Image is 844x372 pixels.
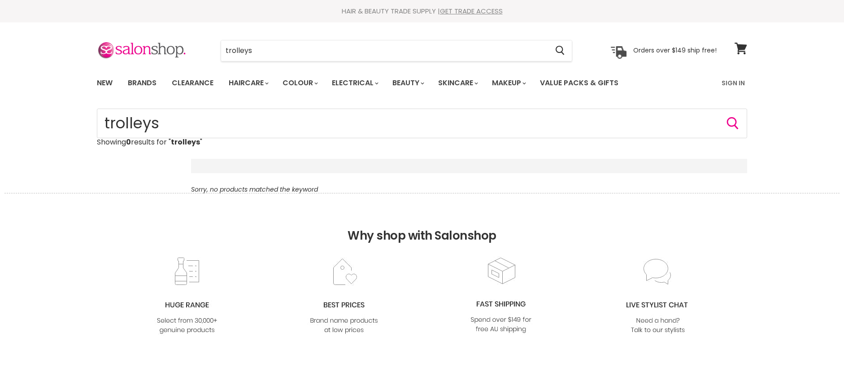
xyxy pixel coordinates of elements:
[86,70,758,96] nav: Main
[4,193,840,256] h2: Why shop with Salonshop
[90,70,671,96] ul: Main menu
[165,74,220,92] a: Clearance
[386,74,430,92] a: Beauty
[485,74,531,92] a: Makeup
[191,185,318,194] em: Sorry, no products matched the keyword
[171,137,200,147] strong: trolleys
[121,74,163,92] a: Brands
[221,40,572,61] form: Product
[151,257,223,336] img: range2_8cf790d4-220e-469f-917d-a18fed3854b6.jpg
[633,46,717,54] p: Orders over $149 ship free!
[221,40,548,61] input: Search
[440,6,503,16] a: GET TRADE ACCESS
[97,109,747,138] input: Search
[308,257,380,336] img: prices.jpg
[86,7,758,16] div: HAIR & BEAUTY TRADE SUPPLY |
[726,116,740,131] button: Search
[325,74,384,92] a: Electrical
[548,40,572,61] button: Search
[222,74,274,92] a: Haircare
[97,138,747,146] p: Showing results for " "
[465,256,537,335] img: fast.jpg
[622,257,694,336] img: chat_c0a1c8f7-3133-4fc6-855f-7264552747f6.jpg
[90,74,119,92] a: New
[716,74,750,92] a: Sign In
[126,137,131,147] strong: 0
[276,74,323,92] a: Colour
[97,109,747,138] form: Product
[431,74,483,92] a: Skincare
[533,74,625,92] a: Value Packs & Gifts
